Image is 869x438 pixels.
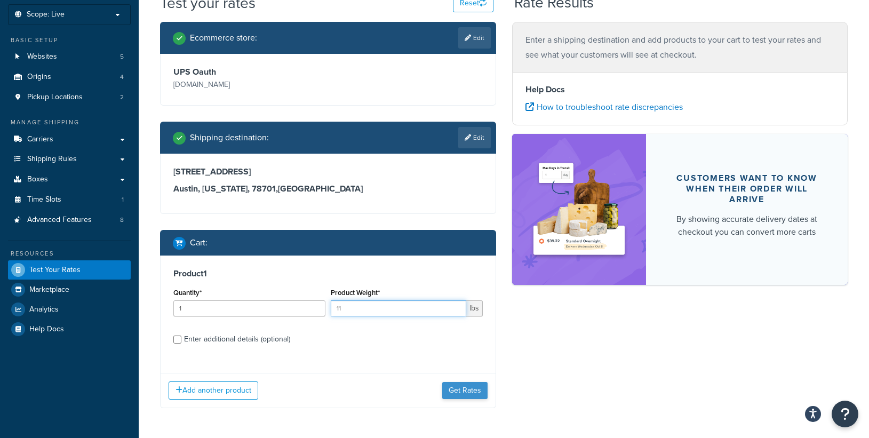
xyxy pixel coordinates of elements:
div: Enter additional details (optional) [184,332,290,347]
span: Test Your Rates [29,266,81,275]
h3: Austin, [US_STATE], 78701 , [GEOGRAPHIC_DATA] [173,184,483,194]
h2: Cart : [190,238,208,248]
span: Websites [27,52,57,61]
li: Time Slots [8,190,131,210]
a: Time Slots1 [8,190,131,210]
a: Advanced Features8 [8,210,131,230]
h4: Help Docs [525,83,835,96]
label: Quantity* [173,289,202,297]
li: Advanced Features [8,210,131,230]
a: Pickup Locations2 [8,87,131,107]
div: Customers want to know when their order will arrive [672,173,822,205]
span: 1 [122,195,124,204]
li: Websites [8,47,131,67]
span: 2 [120,93,124,102]
span: 4 [120,73,124,82]
img: feature-image-ddt-36eae7f7280da8017bfb280eaccd9c446f90b1fe08728e4019434db127062ab4.png [528,150,631,269]
a: Websites5 [8,47,131,67]
span: lbs [466,300,483,316]
p: Enter a shipping destination and add products to your cart to test your rates and see what your c... [525,33,835,62]
span: Boxes [27,175,48,184]
span: Marketplace [29,285,69,294]
label: Product Weight* [331,289,380,297]
span: 5 [120,52,124,61]
p: [DOMAIN_NAME] [173,77,325,92]
h3: UPS Oauth [173,67,325,77]
a: Edit [458,27,491,49]
input: Enter additional details (optional) [173,336,181,344]
a: Shipping Rules [8,149,131,169]
button: Add another product [169,381,258,400]
button: Get Rates [442,382,488,399]
li: Origins [8,67,131,87]
span: Advanced Features [27,216,92,225]
h3: [STREET_ADDRESS] [173,166,483,177]
span: Origins [27,73,51,82]
div: Basic Setup [8,36,131,45]
li: Pickup Locations [8,87,131,107]
input: 0.0 [173,300,325,316]
span: Time Slots [27,195,61,204]
span: 8 [120,216,124,225]
a: Edit [458,127,491,148]
a: Boxes [8,170,131,189]
span: Shipping Rules [27,155,77,164]
a: Carriers [8,130,131,149]
span: Help Docs [29,325,64,334]
a: Origins4 [8,67,131,87]
input: 0.00 [331,300,466,316]
div: Manage Shipping [8,118,131,127]
h2: Ecommerce store : [190,33,257,43]
span: Analytics [29,305,59,314]
button: Open Resource Center [832,401,858,427]
h3: Product 1 [173,268,483,279]
a: Test Your Rates [8,260,131,280]
div: Resources [8,249,131,258]
a: Help Docs [8,320,131,339]
a: Analytics [8,300,131,319]
a: How to troubleshoot rate discrepancies [525,101,683,113]
div: By showing accurate delivery dates at checkout you can convert more carts [672,213,822,238]
span: Pickup Locations [27,93,83,102]
span: Carriers [27,135,53,144]
h2: Shipping destination : [190,133,269,142]
a: Marketplace [8,280,131,299]
span: Scope: Live [27,10,65,19]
